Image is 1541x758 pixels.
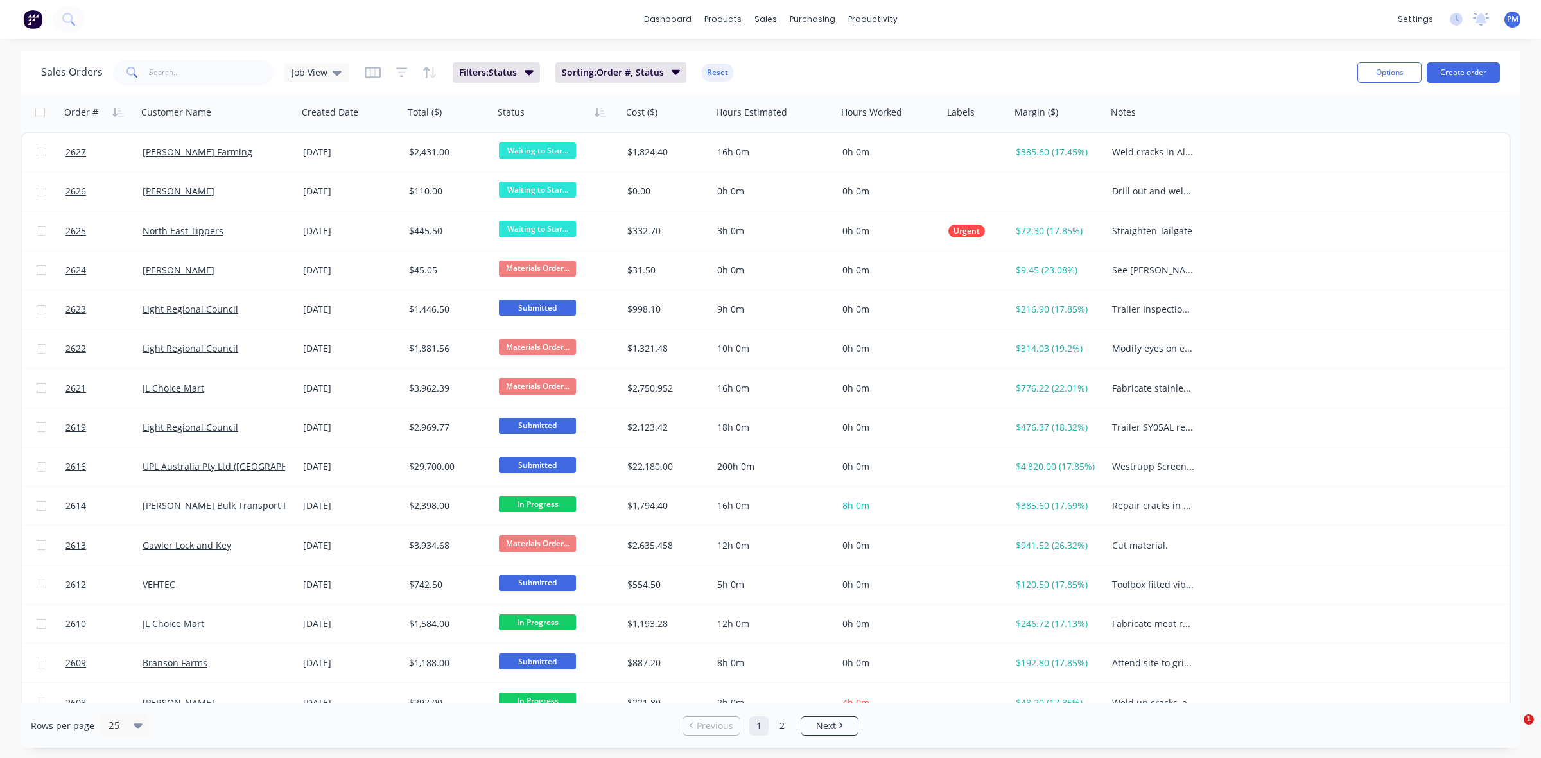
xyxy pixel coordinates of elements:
div: [DATE] [303,382,399,395]
span: 0h 0m [842,225,869,237]
div: $2,398.00 [409,499,485,512]
div: $4,820.00 (17.85%) [1016,460,1097,473]
a: Branson Farms [143,657,207,669]
div: $2,123.42 [627,421,703,434]
div: $297.00 [409,696,485,709]
span: Filters: Status [459,66,517,79]
div: $776.22 (22.01%) [1016,382,1097,395]
span: 2624 [65,264,86,277]
div: Toolbox fitted vibrating loose and cracking [1112,578,1195,591]
a: Light Regional Council [143,342,238,354]
span: Job View [292,65,327,79]
span: 0h 0m [842,460,869,472]
div: $246.72 (17.13%) [1016,617,1097,630]
iframe: Intercom live chat [1497,714,1528,745]
a: 2627 [65,133,143,171]
span: Materials Order... [499,339,576,355]
a: 2622 [65,329,143,368]
div: [DATE] [303,342,399,355]
span: Waiting to Star... [499,221,576,237]
span: Submitted [499,653,576,669]
a: 2614 [65,487,143,525]
div: 3h 0m [717,225,826,237]
div: 5h 0m [717,578,826,591]
a: 2625 [65,212,143,250]
div: Weld up cracks, avoid damage to inside bore [1112,696,1195,709]
div: 10h 0m [717,342,826,355]
div: productivity [842,10,904,29]
div: Labels [947,106,975,119]
div: Margin ($) [1014,106,1058,119]
span: 2616 [65,460,86,473]
span: 2612 [65,578,86,591]
button: Options [1357,62,1422,83]
div: [DATE] [303,657,399,669]
div: $22,180.00 [627,460,703,473]
div: [DATE] [303,421,399,434]
div: [DATE] [303,185,399,198]
span: 8h 0m [842,499,869,512]
div: [DATE] [303,578,399,591]
a: Previous page [683,719,740,732]
div: Weld cracks in Aluminum Tipper as shown [1112,146,1195,159]
div: $221.80 [627,696,703,709]
div: Status [498,106,525,119]
div: $332.70 [627,225,703,237]
span: 0h 0m [842,421,869,433]
a: Light Regional Council [143,421,238,433]
span: Next [816,719,836,732]
span: Waiting to Star... [499,182,576,198]
span: 2621 [65,382,86,395]
div: $742.50 [409,578,485,591]
span: Rows per page [31,719,94,732]
span: Urgent [953,225,980,237]
span: 0h 0m [842,539,869,551]
div: [DATE] [303,146,399,159]
div: $31.50 [627,264,703,277]
a: 2624 [65,251,143,289]
div: Trailer Inspections - Complete Checklist & Report [1112,303,1195,316]
span: Submitted [499,418,576,434]
span: PM [1507,13,1519,25]
span: 2625 [65,225,86,237]
div: $1,794.40 [627,499,703,512]
div: 200h 0m [717,460,826,473]
span: 2627 [65,146,86,159]
div: $554.50 [627,578,703,591]
span: In Progress [499,614,576,630]
div: $2,750.952 [627,382,703,395]
span: 2613 [65,539,86,552]
div: 16h 0m [717,146,826,159]
div: 12h 0m [717,617,826,630]
div: $2,431.00 [409,146,485,159]
span: 2609 [65,657,86,669]
span: 2623 [65,303,86,316]
button: Create order [1427,62,1500,83]
a: dashboard [638,10,698,29]
a: 2619 [65,408,143,447]
div: Straighten Tailgate [1112,225,1195,237]
span: 2622 [65,342,86,355]
input: Search... [149,60,274,85]
span: Materials Order... [499,378,576,394]
div: 12h 0m [717,539,826,552]
a: 2613 [65,526,143,565]
span: In Progress [499,496,576,512]
span: Submitted [499,300,576,316]
a: 2616 [65,447,143,486]
span: 0h 0m [842,617,869,630]
div: $314.03 (19.2%) [1016,342,1097,355]
span: 2614 [65,499,86,512]
div: [DATE] [303,460,399,473]
a: [PERSON_NAME] [143,264,214,276]
div: $45.05 [409,264,485,277]
div: sales [748,10,783,29]
span: Submitted [499,457,576,473]
div: $1,881.56 [409,342,485,355]
a: Page 1 is your current page [749,716,769,736]
span: 0h 0m [842,264,869,276]
button: Urgent [948,225,985,237]
div: 0h 0m [717,185,826,198]
button: Reset [702,64,733,82]
div: 9h 0m [717,303,826,316]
